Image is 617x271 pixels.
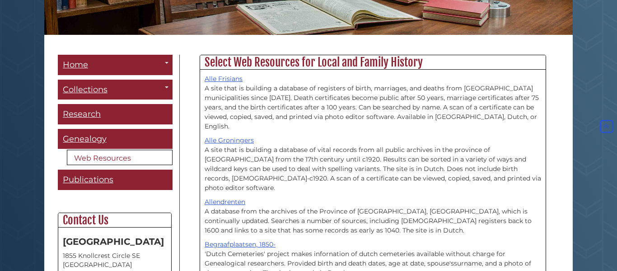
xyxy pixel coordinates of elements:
[58,170,173,190] a: Publications
[58,129,173,149] a: Genealogy
[205,198,245,206] a: Allendrenten
[63,60,88,70] span: Home
[205,136,541,193] p: A site that is building a database of vital records from all public archives in the province of [...
[200,55,546,70] h2: Select Web Resources for Local and Family History
[63,236,164,247] strong: [GEOGRAPHIC_DATA]
[63,85,108,95] span: Collections
[67,150,173,165] a: Web Resources
[58,213,171,228] h2: Contact Us
[598,123,615,131] a: Back to Top
[58,55,173,75] a: Home
[205,197,541,235] p: A database from the archives of the Province of [GEOGRAPHIC_DATA], [GEOGRAPHIC_DATA], which is co...
[63,109,101,119] span: Research
[63,175,113,185] span: Publications
[58,80,173,100] a: Collections
[205,136,254,144] a: Alle Groningers
[205,74,541,131] p: A site that is building a database of registers of birth, marriages, and deaths from [GEOGRAPHIC_...
[205,75,243,83] a: Alle Frisians
[63,134,107,144] span: Genealogy
[205,240,276,248] a: Begraafplaatsen, 1850-
[58,104,173,124] a: Research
